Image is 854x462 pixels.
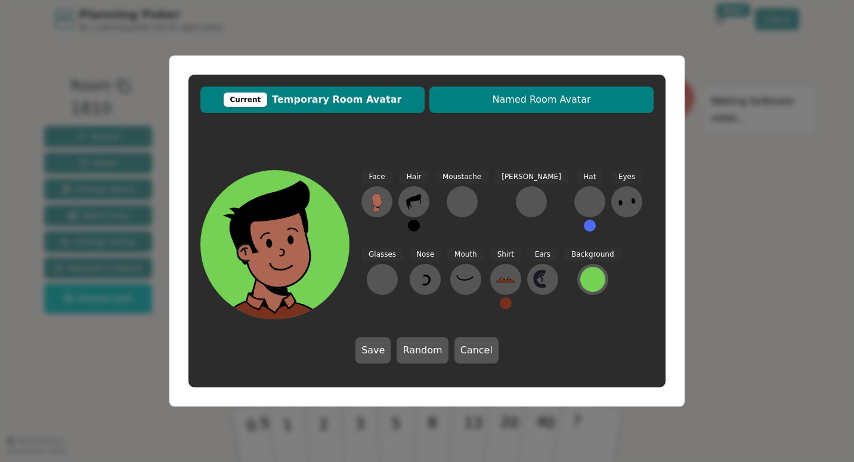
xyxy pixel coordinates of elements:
[224,93,268,107] div: Current
[435,93,648,107] span: Named Room Avatar
[409,248,441,261] span: Nose
[490,248,521,261] span: Shirt
[355,337,391,364] button: Save
[200,87,425,113] button: CurrentTemporary Room Avatar
[564,248,621,261] span: Background
[400,170,429,184] span: Hair
[528,248,558,261] span: Ears
[447,248,484,261] span: Mouth
[611,170,642,184] span: Eyes
[494,170,568,184] span: [PERSON_NAME]
[361,170,392,184] span: Face
[397,337,448,364] button: Random
[361,248,403,261] span: Glasses
[206,93,419,107] span: Temporary Room Avatar
[435,170,488,184] span: Moustache
[454,337,499,364] button: Cancel
[576,170,603,184] span: Hat
[429,87,654,113] button: Named Room Avatar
